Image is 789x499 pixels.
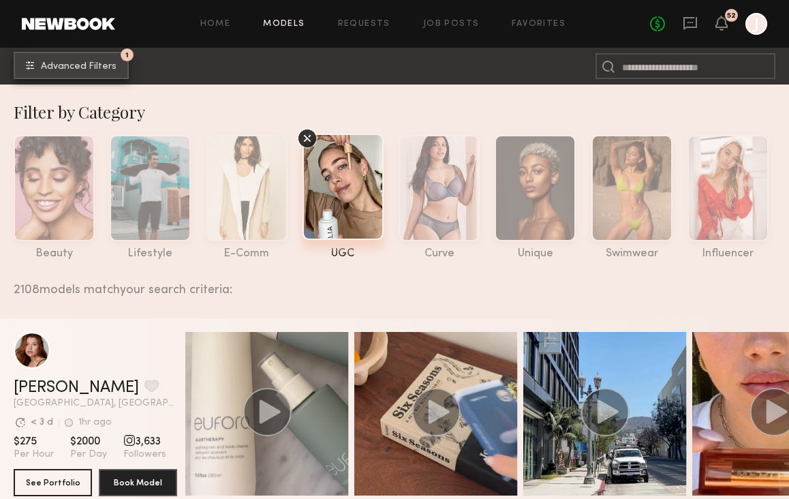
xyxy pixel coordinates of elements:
[78,418,112,427] div: 1hr ago
[14,248,95,260] div: beauty
[745,13,767,35] a: J
[14,268,778,297] div: 2108 models match your search criteria:
[338,20,390,29] a: Requests
[687,248,769,260] div: influencer
[14,435,54,449] span: $275
[70,435,107,449] span: $2000
[591,248,672,260] div: swimwear
[200,20,231,29] a: Home
[110,248,191,260] div: lifestyle
[14,101,789,123] div: Filter by Category
[206,248,288,260] div: e-comm
[14,380,139,396] a: [PERSON_NAME]
[727,12,736,20] div: 52
[99,469,177,496] button: Book Model
[512,20,566,29] a: Favorites
[41,62,117,72] span: Advanced Filters
[14,52,129,79] button: 1Advanced Filters
[125,52,129,58] span: 1
[31,418,53,427] div: < 3 d
[123,435,166,449] span: 3,633
[14,469,92,496] button: See Portfolio
[70,449,107,461] span: Per Day
[303,248,384,260] div: UGC
[495,248,576,260] div: unique
[263,20,305,29] a: Models
[14,399,177,408] span: [GEOGRAPHIC_DATA], [GEOGRAPHIC_DATA]
[14,449,54,461] span: Per Hour
[123,449,166,461] span: Followers
[399,248,480,260] div: curve
[423,20,480,29] a: Job Posts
